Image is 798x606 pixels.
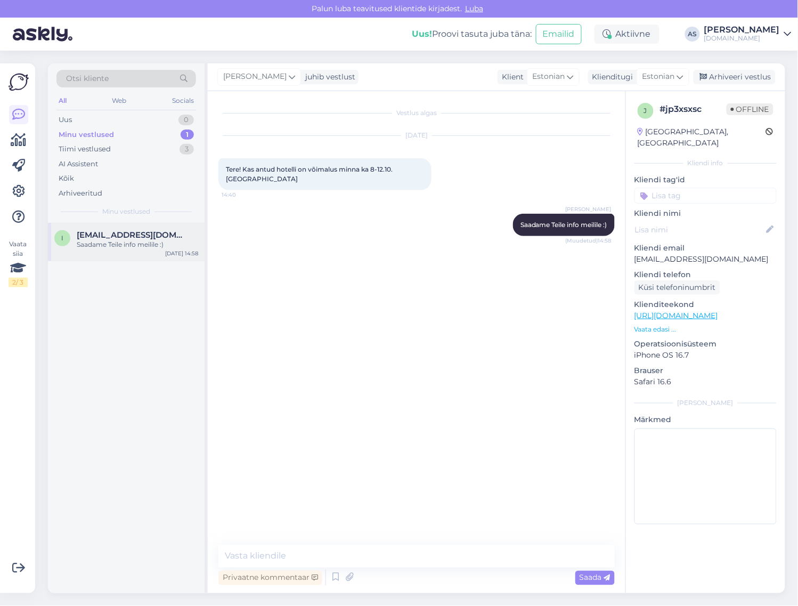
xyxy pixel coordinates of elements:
div: Arhiveeritud [59,188,102,199]
div: Kõik [59,173,74,184]
div: Proovi tasuta juba täna: [412,28,532,41]
div: All [56,94,69,108]
span: Otsi kliente [66,73,109,84]
input: Lisa nimi [635,224,764,236]
div: [GEOGRAPHIC_DATA], [GEOGRAPHIC_DATA] [638,126,766,149]
p: Kliendi nimi [634,208,777,219]
div: Klient [498,71,524,83]
div: Aktiivne [595,25,659,44]
div: Minu vestlused [59,130,114,140]
span: i [61,234,63,242]
div: Tiimi vestlused [59,144,111,155]
div: Küsi telefoninumbrit [634,280,720,295]
div: # jp3xsxsc [660,103,727,116]
div: Vaata siia [9,239,28,287]
div: [PERSON_NAME] [634,398,777,408]
div: AS [685,27,700,42]
div: Vestlus algas [218,108,615,118]
a: [PERSON_NAME][DOMAIN_NAME] [704,26,792,43]
p: Safari 16.6 [634,376,777,387]
span: (Muudetud) 14:58 [566,237,612,245]
div: [DATE] 14:58 [165,249,198,257]
span: Minu vestlused [102,207,150,216]
div: 1 [181,130,194,140]
div: [DOMAIN_NAME] [704,34,780,43]
span: Saada [580,573,610,583]
div: juhib vestlust [301,71,355,83]
div: [DATE] [218,131,615,140]
span: Luba [462,4,486,13]
img: Askly Logo [9,72,29,92]
div: Saadame Teile info meilile :) [77,240,198,249]
div: Privaatne kommentaar [218,571,322,585]
span: [PERSON_NAME] [223,71,287,83]
div: Web [110,94,129,108]
a: [URL][DOMAIN_NAME] [634,311,718,320]
div: AI Assistent [59,159,98,169]
div: Socials [170,94,196,108]
button: Emailid [536,24,582,44]
div: 2 / 3 [9,278,28,287]
span: Saadame Teile info meilile :) [520,221,607,229]
p: Operatsioonisüsteem [634,338,777,350]
div: Kliendi info [634,158,777,168]
div: [PERSON_NAME] [704,26,780,34]
p: Vaata edasi ... [634,325,777,334]
p: Klienditeekond [634,299,777,310]
input: Lisa tag [634,188,777,204]
span: Offline [727,103,773,115]
span: ilehtme@gmail.com [77,230,188,240]
p: Märkmed [634,414,777,425]
div: Uus [59,115,72,125]
div: Arhiveeri vestlus [694,70,776,84]
span: Tere! Kas antud hotelli on võimalus minna ka 8-12.10. [GEOGRAPHIC_DATA] [226,165,394,183]
span: Estonian [642,71,675,83]
p: Brauser [634,365,777,376]
p: Kliendi tag'id [634,174,777,185]
div: 3 [180,144,194,155]
div: 0 [178,115,194,125]
p: iPhone OS 16.7 [634,350,777,361]
span: [PERSON_NAME] [566,205,612,213]
div: Klienditugi [588,71,633,83]
span: j [644,107,647,115]
p: Kliendi email [634,243,777,254]
p: [EMAIL_ADDRESS][DOMAIN_NAME] [634,254,777,265]
p: Kliendi telefon [634,269,777,280]
span: 14:40 [222,191,262,199]
b: Uus! [412,29,432,39]
span: Estonian [533,71,565,83]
